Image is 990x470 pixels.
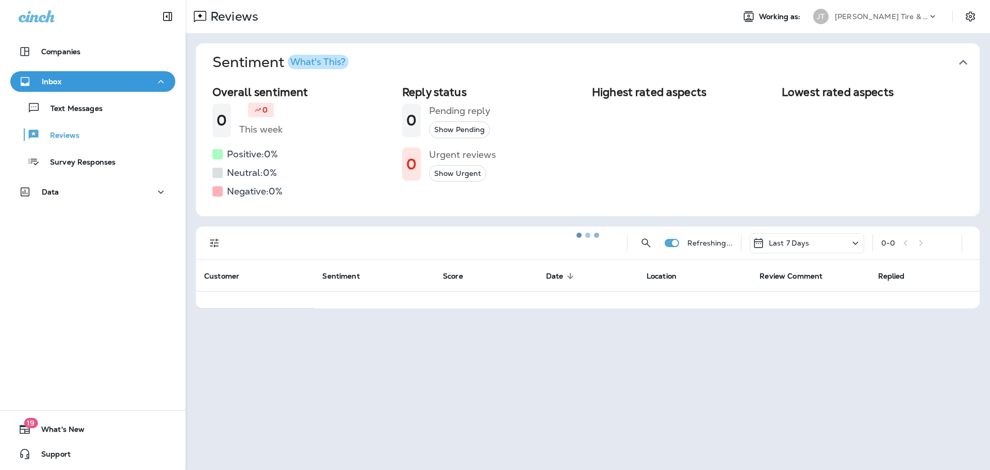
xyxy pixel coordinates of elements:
[10,71,175,92] button: Inbox
[31,450,71,462] span: Support
[40,158,115,168] p: Survey Responses
[41,47,80,56] p: Companies
[10,41,175,62] button: Companies
[31,425,85,437] span: What's New
[10,151,175,172] button: Survey Responses
[40,104,103,114] p: Text Messages
[10,444,175,464] button: Support
[42,188,59,196] p: Data
[40,131,79,141] p: Reviews
[10,97,175,119] button: Text Messages
[10,124,175,145] button: Reviews
[153,6,182,27] button: Collapse Sidebar
[10,419,175,440] button: 19What's New
[10,182,175,202] button: Data
[42,77,61,86] p: Inbox
[24,418,38,428] span: 19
